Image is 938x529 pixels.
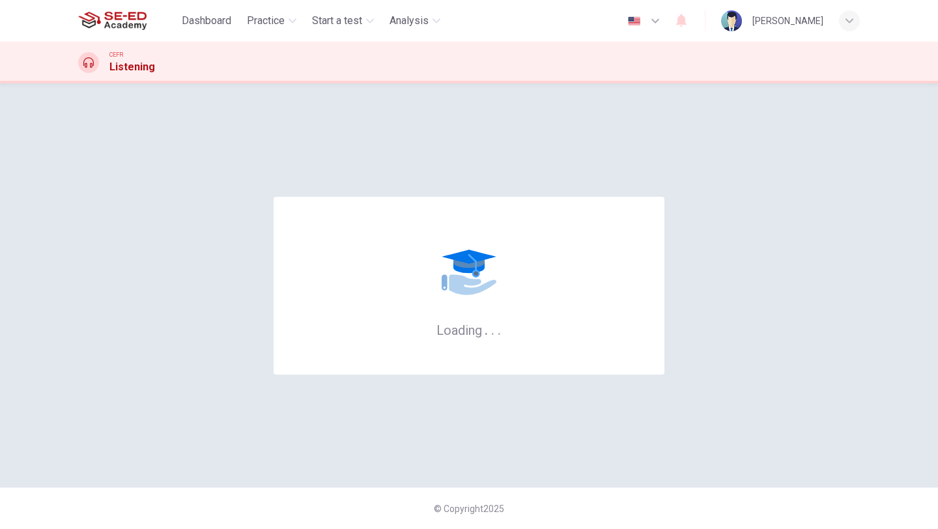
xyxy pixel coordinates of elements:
span: CEFR [109,50,123,59]
iframe: Intercom live chat [894,485,925,516]
h6: Loading [436,321,502,338]
a: SE-ED Academy logo [78,8,177,34]
img: SE-ED Academy logo [78,8,147,34]
h1: Listening [109,59,155,75]
h6: . [484,318,489,339]
button: Dashboard [177,9,236,33]
span: © Copyright 2025 [434,504,504,514]
span: Analysis [390,13,429,29]
h6: . [497,318,502,339]
img: en [626,16,642,26]
div: [PERSON_NAME] [752,13,823,29]
span: Practice [247,13,285,29]
button: Practice [242,9,302,33]
h6: . [490,318,495,339]
span: Start a test [312,13,362,29]
button: Start a test [307,9,379,33]
img: Profile picture [721,10,742,31]
button: Analysis [384,9,446,33]
span: Dashboard [182,13,231,29]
